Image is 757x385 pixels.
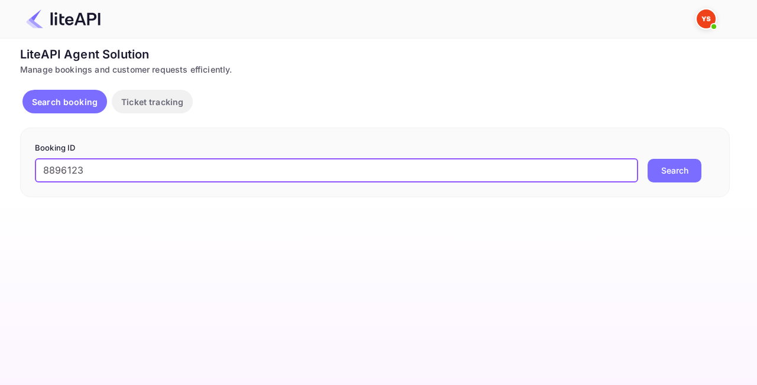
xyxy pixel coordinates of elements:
[35,159,638,182] input: Enter Booking ID (e.g., 63782194)
[35,142,715,154] p: Booking ID
[648,159,701,182] button: Search
[20,63,730,76] div: Manage bookings and customer requests efficiently.
[32,96,98,108] p: Search booking
[697,9,716,28] img: Yandex Support
[20,45,730,63] div: LiteAPI Agent Solution
[121,96,183,108] p: Ticket tracking
[26,9,101,28] img: LiteAPI Logo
